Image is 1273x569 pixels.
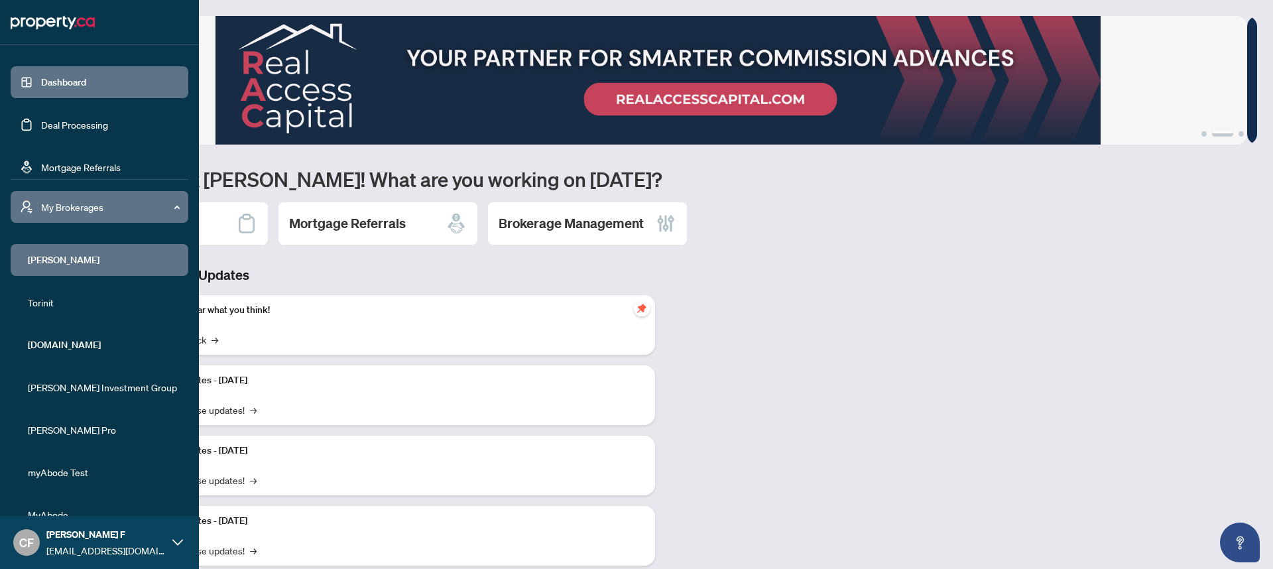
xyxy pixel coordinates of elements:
[139,373,644,388] p: Platform Updates - [DATE]
[250,403,257,417] span: →
[41,76,86,88] a: Dashboard
[28,465,179,479] span: myAbode Test
[46,543,166,558] span: [EMAIL_ADDRESS][DOMAIN_NAME]
[41,119,108,131] a: Deal Processing
[19,533,34,552] span: CF
[289,214,406,233] h2: Mortgage Referrals
[28,507,179,522] span: MyAbode
[69,166,1257,192] h1: Welcome back [PERSON_NAME]! What are you working on [DATE]?
[250,543,257,558] span: →
[28,380,179,395] span: [PERSON_NAME] Investment Group
[28,422,179,437] span: [PERSON_NAME] Pro
[1239,131,1244,137] button: 3
[28,295,179,310] span: Torinit
[41,161,121,173] a: Mortgage Referrals
[69,16,1247,145] img: Slide 1
[46,527,166,542] span: [PERSON_NAME] F
[212,332,218,347] span: →
[20,200,33,214] span: user-switch
[139,303,644,318] p: We want to hear what you think!
[41,200,179,214] span: My Brokerages
[1201,131,1207,137] button: 1
[499,214,644,233] h2: Brokerage Management
[1212,131,1233,137] button: 2
[250,473,257,487] span: →
[139,444,644,458] p: Platform Updates - [DATE]
[634,300,650,316] span: pushpin
[139,514,644,529] p: Platform Updates - [DATE]
[28,253,179,267] span: [PERSON_NAME]
[11,12,95,33] img: logo
[69,266,655,284] h3: Brokerage & Industry Updates
[1220,523,1260,562] button: Open asap
[28,338,179,352] span: [DOMAIN_NAME]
